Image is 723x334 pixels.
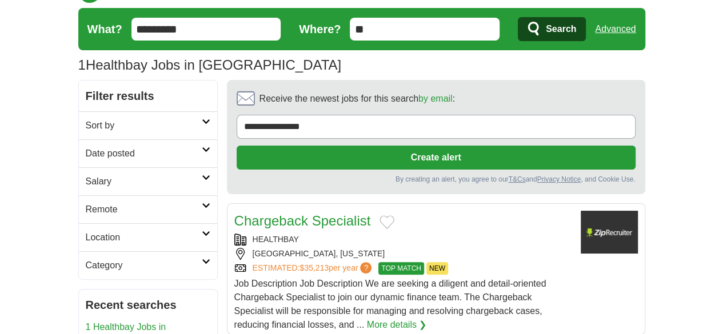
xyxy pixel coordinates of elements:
[518,17,586,41] button: Search
[86,175,202,188] h2: Salary
[537,175,581,183] a: Privacy Notice
[79,111,217,139] a: Sort by
[86,147,202,160] h2: Date posted
[79,167,217,195] a: Salary
[546,18,576,41] span: Search
[87,21,122,38] label: What?
[259,92,455,106] span: Receive the newest jobs for this search :
[86,203,202,216] h2: Remote
[86,119,202,132] h2: Sort by
[79,195,217,223] a: Remote
[367,318,427,332] a: More details ❯
[234,234,572,246] div: HEALTHBAY
[581,211,638,253] img: Company logo
[418,94,453,103] a: by email
[237,146,636,170] button: Create alert
[508,175,525,183] a: T&Cs
[78,57,342,73] h1: Healthbay Jobs in [GEOGRAPHIC_DATA]
[426,262,448,275] span: NEW
[79,223,217,251] a: Location
[234,279,546,329] span: Job Description Job Description We are seeking a diligent and detail-oriented Chargeback Speciali...
[380,215,394,229] button: Add to favorite jobs
[234,248,572,260] div: [GEOGRAPHIC_DATA], [US_STATE]
[234,213,371,228] a: Chargeback Specialist
[79,139,217,167] a: Date posted
[299,263,329,272] span: $35,213
[299,21,341,38] label: Where?
[86,296,210,313] h2: Recent searches
[79,251,217,279] a: Category
[78,55,86,75] span: 1
[253,262,374,275] a: ESTIMATED:$35,213per year?
[378,262,424,275] span: TOP MATCH
[595,18,636,41] a: Advanced
[86,231,202,244] h2: Location
[79,81,217,111] h2: Filter results
[86,259,202,272] h2: Category
[237,174,636,184] div: By creating an alert, you agree to our and , and Cookie Use.
[360,262,372,273] span: ?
